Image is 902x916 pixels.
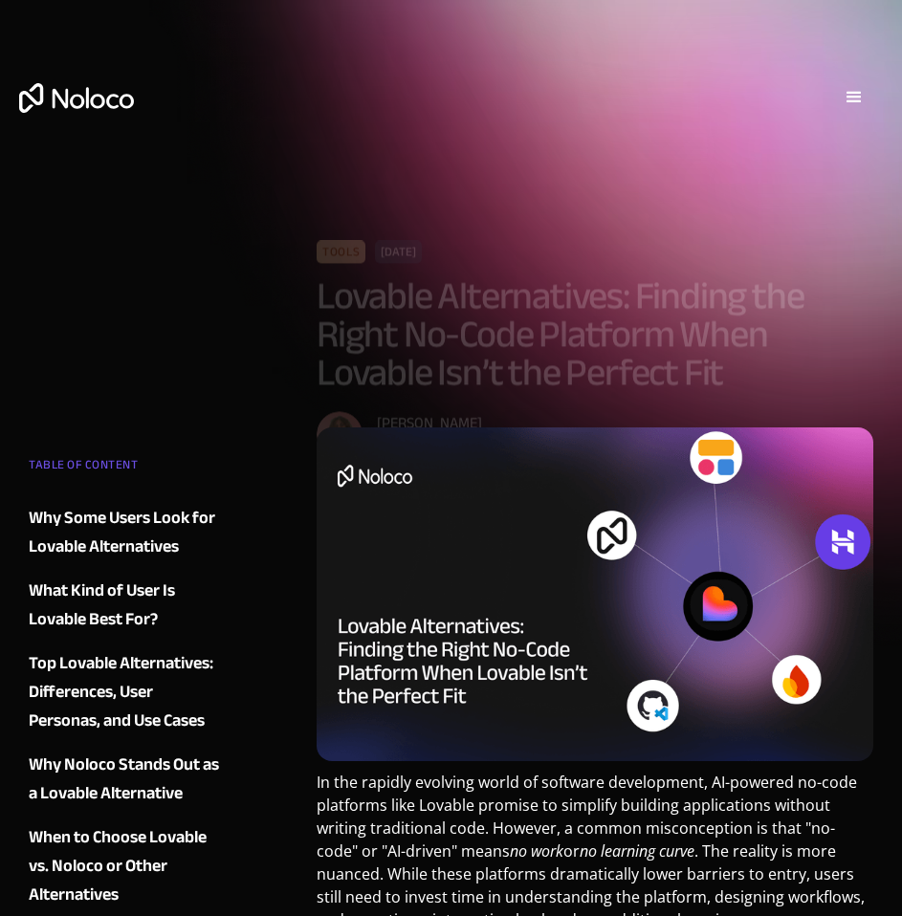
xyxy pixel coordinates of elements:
[580,840,694,861] em: no learning curve
[825,69,883,126] div: menu
[375,240,422,263] div: [DATE]
[29,751,226,808] a: Why Noloco Stands Out as a Lovable Alternative
[510,840,563,861] em: no work
[317,277,873,392] h1: Lovable Alternatives: Finding the Right No-Code Platform When Lovable Isn’t the Perfect Fit
[19,83,134,113] a: home
[377,411,545,434] div: [PERSON_NAME]
[29,577,226,634] a: What Kind of User Is Lovable Best For?
[29,823,226,909] a: When to Choose Lovable vs. Noloco or Other Alternatives
[29,450,226,489] div: TABLE OF CONTENT
[29,649,226,735] a: Top Lovable Alternatives: Differences, User Personas, and Use Cases‍
[317,240,365,263] div: Tools
[29,504,226,561] a: Why Some Users Look for Lovable Alternatives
